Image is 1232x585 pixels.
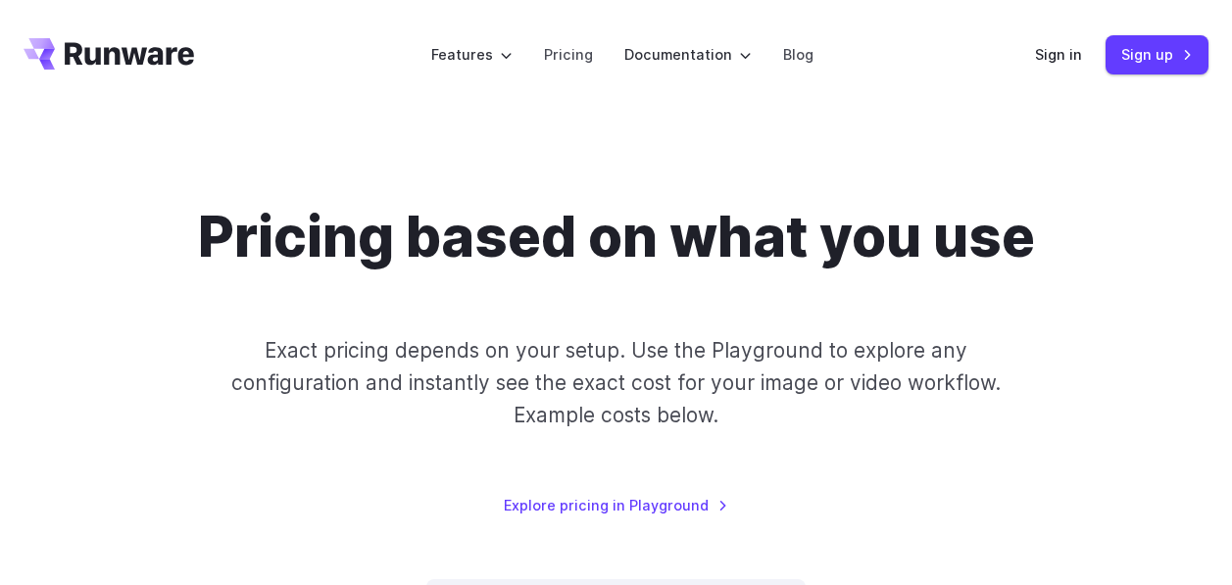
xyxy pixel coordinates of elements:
label: Documentation [624,43,752,66]
a: Pricing [544,43,593,66]
a: Sign up [1106,35,1208,73]
a: Sign in [1035,43,1082,66]
h1: Pricing based on what you use [198,204,1035,271]
p: Exact pricing depends on your setup. Use the Playground to explore any configuration and instantl... [201,334,1030,432]
a: Go to / [24,38,194,70]
label: Features [431,43,513,66]
a: Explore pricing in Playground [504,494,728,516]
a: Blog [783,43,813,66]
